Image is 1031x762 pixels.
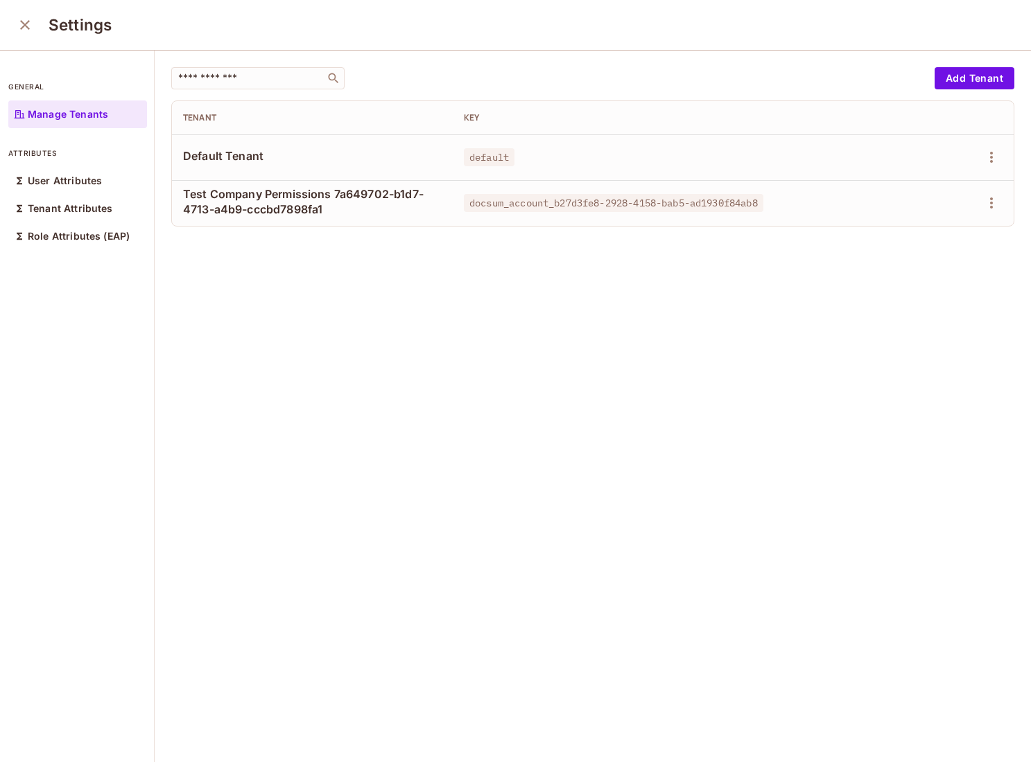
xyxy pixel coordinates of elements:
div: Tenant [183,112,442,123]
p: attributes [8,148,147,159]
button: Add Tenant [935,67,1014,89]
button: close [11,11,39,39]
p: Role Attributes (EAP) [28,231,130,242]
span: docsum_account_b27d3fe8-2928-4158-bab5-ad1930f84ab8 [464,194,763,212]
h3: Settings [49,15,112,35]
span: default [464,148,514,166]
span: Test Company Permissions 7a649702-b1d7-4713-a4b9-cccbd7898fa1 [183,186,442,217]
div: Key [464,112,883,123]
p: User Attributes [28,175,102,186]
p: Tenant Attributes [28,203,113,214]
p: general [8,81,147,92]
p: Manage Tenants [28,109,108,120]
span: Default Tenant [183,148,442,163]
